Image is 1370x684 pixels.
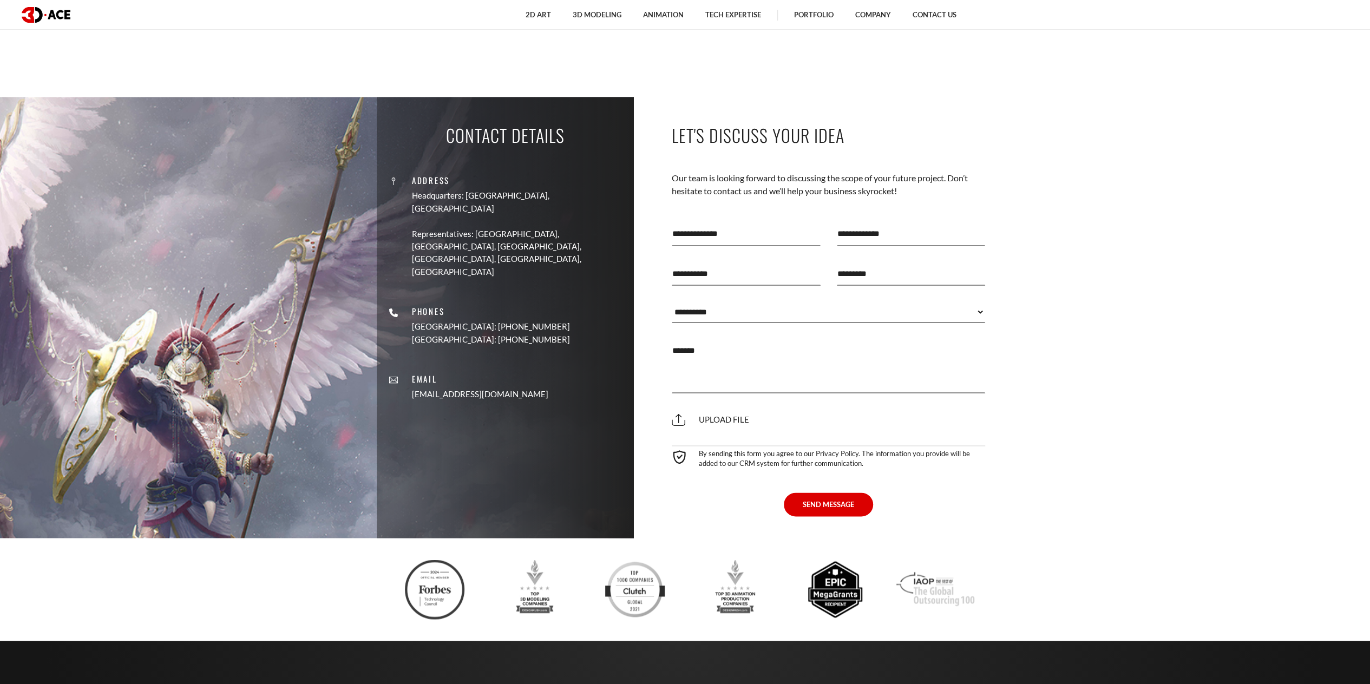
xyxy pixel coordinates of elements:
[412,305,570,318] p: Phones
[446,123,565,147] p: Contact Details
[412,389,548,401] a: [EMAIL_ADDRESS][DOMAIN_NAME]
[805,560,865,619] img: Epic megagrants recipient
[672,445,986,468] div: By sending this form you agree to our Privacy Policy. The information you provide will be added t...
[672,123,986,147] p: Let's Discuss Your Idea
[412,320,570,333] p: [GEOGRAPHIC_DATA]: [PHONE_NUMBER]
[605,560,665,619] img: Clutch top developers
[896,560,974,619] img: Iaop award
[412,189,626,215] p: Headquarters: [GEOGRAPHIC_DATA], [GEOGRAPHIC_DATA]
[672,415,749,424] span: Upload file
[22,7,70,23] img: logo dark
[505,560,565,619] img: Top 3d modeling companies designrush award 2023
[705,560,765,619] img: Top 3d animation production companies designrush 2023
[672,172,986,198] p: Our team is looking forward to discussing the scope of your future project. Don’t hesitate to con...
[405,560,464,619] img: Ftc badge 3d ace 2024
[784,492,873,516] button: SEND MESSAGE
[412,174,626,187] p: Address
[412,189,626,278] a: Headquarters: [GEOGRAPHIC_DATA], [GEOGRAPHIC_DATA] Representatives: [GEOGRAPHIC_DATA], [GEOGRAPHI...
[412,227,626,278] p: Representatives: [GEOGRAPHIC_DATA], [GEOGRAPHIC_DATA], [GEOGRAPHIC_DATA], [GEOGRAPHIC_DATA], [GEO...
[412,373,548,385] p: Email
[412,333,570,346] p: [GEOGRAPHIC_DATA]: [PHONE_NUMBER]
